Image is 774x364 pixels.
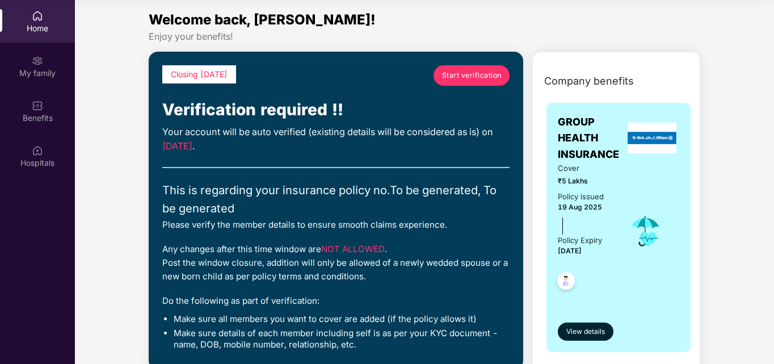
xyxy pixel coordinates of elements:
img: svg+xml;base64,PHN2ZyB4bWxucz0iaHR0cDovL3d3dy53My5vcmcvMjAwMC9zdmciIHdpZHRoPSI0OC45NDMiIGhlaWdodD... [552,269,580,296]
a: Start verification [434,65,510,86]
span: Cover [558,162,611,174]
img: svg+xml;base64,PHN2ZyB3aWR0aD0iMjAiIGhlaWdodD0iMjAiIHZpZXdCb3g9IjAgMCAyMCAyMCIgZmlsbD0ibm9uZSIgeG... [32,55,43,66]
span: Closing [DATE] [171,69,228,79]
span: Welcome back, [PERSON_NAME]! [149,11,376,28]
span: 19 Aug 2025 [558,203,602,211]
span: Company benefits [544,73,634,89]
li: Make sure all members you want to cover are added (if the policy allows it) [174,313,510,325]
span: GROUP HEALTH INSURANCE [558,114,625,162]
div: Please verify the member details to ensure smooth claims experience. [162,218,510,232]
img: svg+xml;base64,PHN2ZyBpZD0iSG9tZSIgeG1sbnM9Imh0dHA6Ly93d3cudzMub3JnLzIwMDAvc3ZnIiB3aWR0aD0iMjAiIG... [32,10,43,22]
li: Make sure details of each member including self is as per your KYC document - name, DOB, mobile n... [174,328,510,350]
img: svg+xml;base64,PHN2ZyBpZD0iSG9zcGl0YWxzIiB4bWxucz0iaHR0cDovL3d3dy53My5vcmcvMjAwMC9zdmciIHdpZHRoPS... [32,145,43,156]
div: Policy issued [558,191,604,203]
div: Verification required !! [162,97,510,122]
img: icon [627,212,664,250]
div: This is regarding your insurance policy no. To be generated, To be generated [162,182,510,217]
span: [DATE] [558,246,582,255]
div: Do the following as part of verification: [162,294,510,308]
span: Start verification [442,70,502,81]
span: [DATE] [162,140,192,152]
span: View details [566,327,605,337]
img: insurerLogo [628,123,676,153]
div: Any changes after this time window are . Post the window closure, addition will only be allowed o... [162,242,510,283]
div: Policy Expiry [558,235,602,246]
button: View details [558,323,613,341]
img: svg+xml;base64,PHN2ZyBpZD0iQmVuZWZpdHMiIHhtbG5zPSJodHRwOi8vd3d3LnczLm9yZy8yMDAwL3N2ZyIgd2lkdGg9Ij... [32,100,43,111]
span: NOT ALLOWED [321,244,385,254]
div: Your account will be auto verified (existing details will be considered as is) on . [162,125,510,154]
div: Enjoy your benefits! [149,31,700,43]
span: ₹5 Lakhs [558,175,611,186]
